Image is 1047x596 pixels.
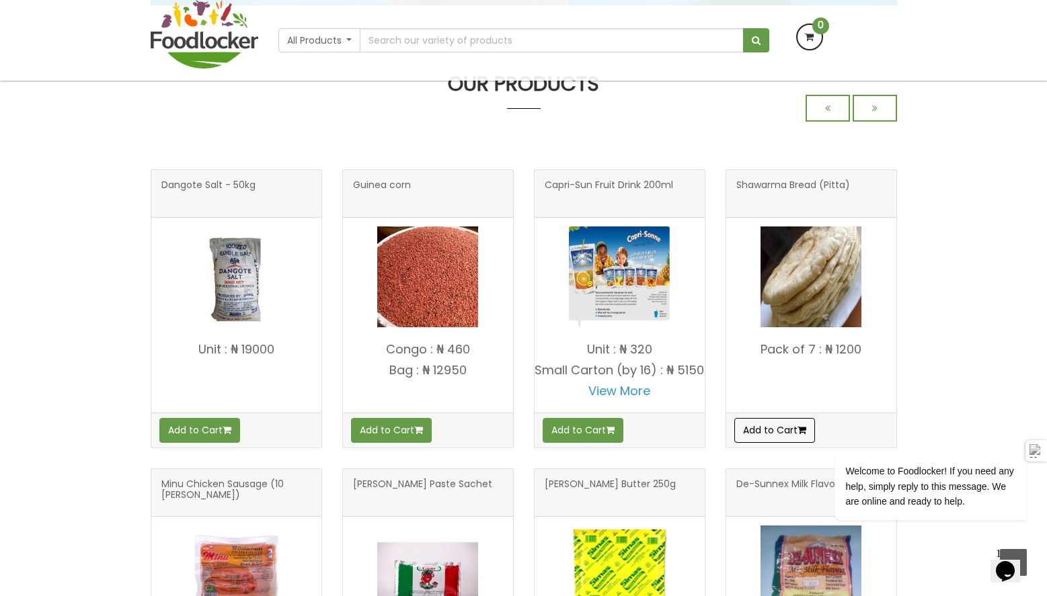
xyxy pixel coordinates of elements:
[151,73,897,95] h3: OUR PRODUCTS
[736,180,850,207] span: Shawarma Bread (Pitta)
[360,28,743,52] input: Search our variety of products
[543,418,623,442] button: Add to Cart
[569,226,670,327] img: Capri-Sun Fruit Drink 200ml
[343,364,513,377] p: Bag : ₦ 12950
[353,479,492,506] span: [PERSON_NAME] Paste Sachet
[545,180,673,207] span: Capri-Sun Fruit Drink 200ml
[186,226,286,327] img: Dangote Salt - 50kg
[414,425,423,435] i: Add to cart
[161,479,311,506] span: Minu Chicken Sausage (10 [PERSON_NAME])
[151,343,321,356] p: Unit : ₦ 19000
[736,479,845,506] span: De-Sunnex Milk Flavour
[278,28,361,52] button: All Products
[726,343,896,356] p: Pack of 7 : ₦ 1200
[545,479,676,506] span: [PERSON_NAME] Butter 250g
[991,542,1034,583] iframe: chat widget
[588,382,650,399] a: View More
[535,343,705,356] p: Unit : ₦ 320
[812,17,829,34] span: 0
[377,226,478,327] img: Guinea corn
[223,425,231,435] i: Add to cart
[343,343,513,356] p: Congo : ₦ 460
[791,331,1034,536] iframe: chat widget
[734,418,815,442] button: Add to Cart
[159,418,240,442] button: Add to Cart
[761,226,861,327] img: Shawarma Bread (Pitta)
[606,425,615,435] i: Add to cart
[351,418,432,442] button: Add to Cart
[161,180,256,207] span: Dangote Salt - 50kg
[535,364,705,377] p: Small Carton (by 16) : ₦ 5150
[353,180,411,207] span: Guinea corn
